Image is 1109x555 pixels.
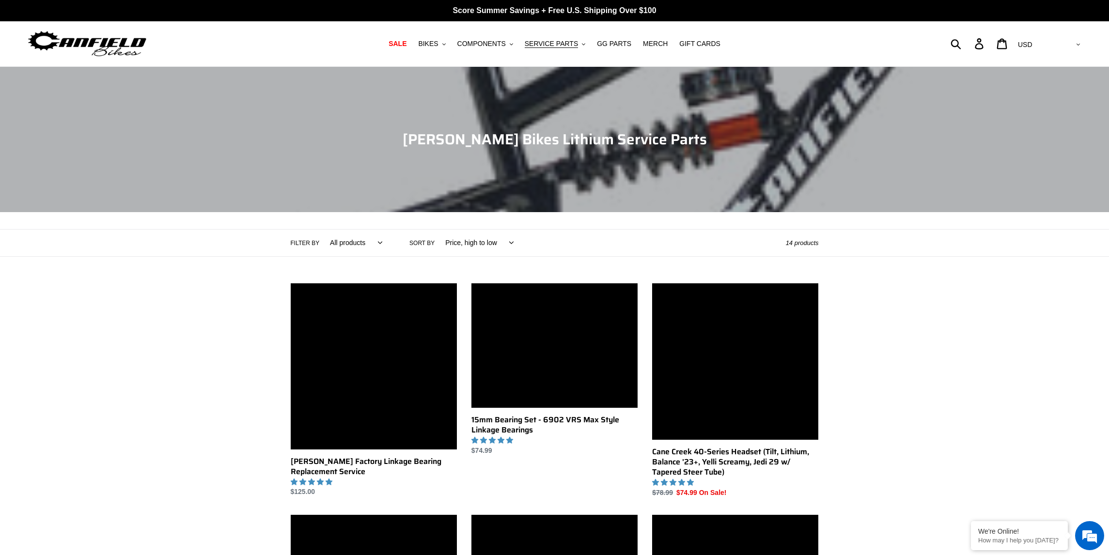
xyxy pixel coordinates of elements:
img: Canfield Bikes [27,29,148,59]
span: COMPONENTS [457,40,506,48]
span: SALE [389,40,406,48]
span: 14 products [786,239,819,247]
button: BIKES [413,37,450,50]
a: SALE [384,37,411,50]
span: SERVICE PARTS [525,40,578,48]
a: GG PARTS [592,37,636,50]
span: GG PARTS [597,40,631,48]
button: COMPONENTS [453,37,518,50]
input: Search [956,33,981,54]
a: MERCH [638,37,672,50]
p: How may I help you today? [978,537,1061,544]
div: We're Online! [978,527,1061,535]
span: [PERSON_NAME] Bikes Lithium Service Parts [403,128,707,151]
label: Sort by [409,239,435,247]
a: GIFT CARDS [674,37,725,50]
span: GIFT CARDS [679,40,720,48]
span: MERCH [643,40,668,48]
label: Filter by [291,239,320,247]
button: SERVICE PARTS [520,37,590,50]
span: BIKES [418,40,438,48]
